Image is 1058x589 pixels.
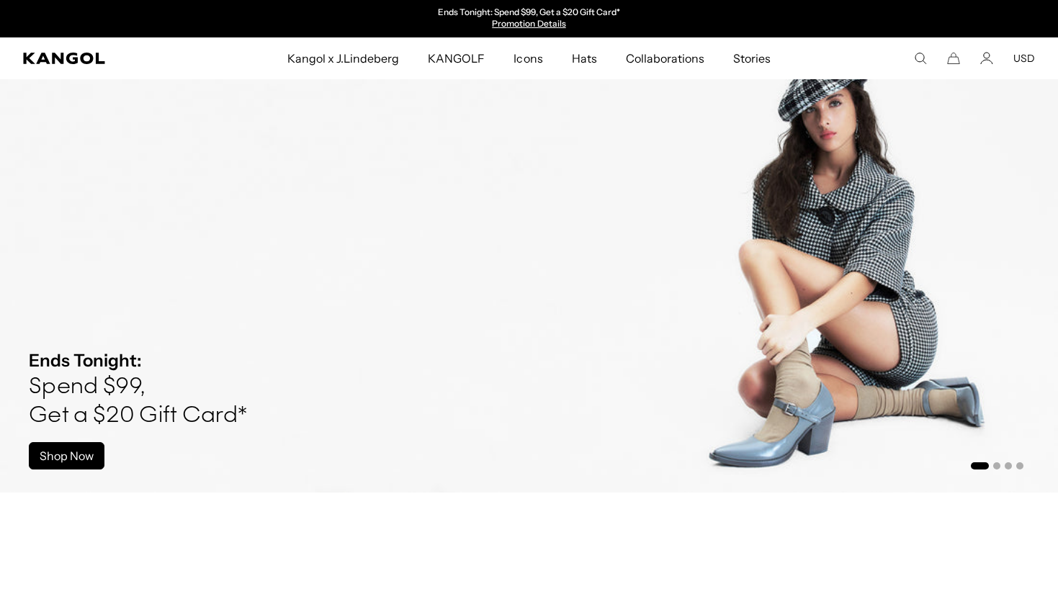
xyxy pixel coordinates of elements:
a: Account [980,52,993,65]
div: 1 of 2 [381,7,678,30]
a: Kangol x J.Lindeberg [273,37,414,79]
button: Go to slide 1 [971,462,989,469]
a: Promotion Details [492,18,565,29]
a: Shop Now [29,442,104,469]
div: Announcement [381,7,678,30]
button: USD [1013,52,1035,65]
a: Stories [719,37,785,79]
button: Go to slide 3 [1005,462,1012,469]
span: Collaborations [626,37,704,79]
button: Go to slide 2 [993,462,1000,469]
span: KANGOLF [428,37,485,79]
span: Hats [572,37,597,79]
h4: Spend $99, [29,373,247,402]
a: Icons [499,37,557,79]
button: Cart [947,52,960,65]
a: Kangol [23,53,189,64]
summary: Search here [914,52,927,65]
ul: Select a slide to show [969,459,1023,471]
button: Go to slide 4 [1016,462,1023,469]
a: Hats [557,37,611,79]
a: Collaborations [611,37,719,79]
slideshow-component: Announcement bar [381,7,678,30]
strong: Ends Tonight: [29,350,142,371]
h4: Get a $20 Gift Card* [29,402,247,431]
p: Ends Tonight: Spend $99, Get a $20 Gift Card* [438,7,620,19]
span: Stories [733,37,771,79]
span: Kangol x J.Lindeberg [287,37,400,79]
span: Icons [514,37,542,79]
a: KANGOLF [413,37,499,79]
